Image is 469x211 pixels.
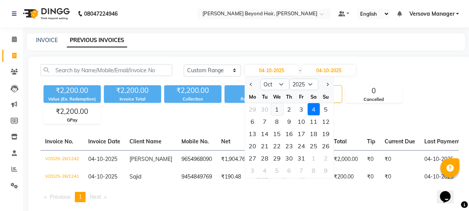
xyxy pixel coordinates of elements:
[271,164,283,177] div: Wednesday, November 5, 2025
[308,140,320,152] div: 25
[320,140,332,152] div: 26
[247,152,259,164] div: 27
[437,180,461,203] iframe: chat widget
[247,103,259,115] div: Monday, September 29, 2025
[271,115,283,128] div: 8
[283,115,296,128] div: Thursday, October 9, 2025
[44,96,101,102] div: Value (Ex. Redemption)
[320,91,332,103] div: Su
[19,3,72,24] img: logo
[283,128,296,140] div: Thursday, October 16, 2025
[296,115,308,128] div: Friday, October 10, 2025
[320,103,332,115] div: 5
[409,10,454,18] span: Versova Manager
[40,150,84,168] td: V/2025-26/1242
[283,91,296,103] div: Th
[259,128,271,140] div: 14
[308,140,320,152] div: Saturday, October 25, 2025
[296,115,308,128] div: 10
[320,103,332,115] div: Sunday, October 5, 2025
[320,128,332,140] div: 19
[259,164,271,177] div: Tuesday, November 4, 2025
[308,115,320,128] div: 11
[104,85,161,96] div: ₹2,200.00
[296,164,308,177] div: 7
[247,152,259,164] div: Monday, October 27, 2025
[308,164,320,177] div: 8
[271,164,283,177] div: 5
[271,152,283,164] div: Wednesday, October 29, 2025
[380,168,420,186] td: ₹0
[271,103,283,115] div: 1
[259,115,271,128] div: 7
[271,91,283,103] div: We
[259,152,271,164] div: 28
[79,193,82,200] span: 1
[84,3,118,24] b: 08047224946
[283,164,296,177] div: Thursday, November 6, 2025
[296,152,308,164] div: Friday, October 31, 2025
[320,152,332,164] div: Sunday, November 2, 2025
[217,150,250,168] td: ₹1,904.76
[283,140,296,152] div: 23
[40,64,172,76] input: Search by Name/Mobile/Email/Invoice No
[296,103,308,115] div: 3
[129,173,141,180] span: Sajid
[259,128,271,140] div: Tuesday, October 14, 2025
[88,138,120,145] span: Invoice Date
[289,79,319,90] select: Select year
[225,96,282,102] div: Redemption
[247,128,259,140] div: Monday, October 13, 2025
[247,91,259,103] div: Mo
[296,164,308,177] div: Friday, November 7, 2025
[247,103,259,115] div: 29
[308,152,320,164] div: Saturday, November 1, 2025
[271,128,283,140] div: Wednesday, October 15, 2025
[88,156,117,162] span: 04-10-2025
[129,138,162,145] span: Client Name
[283,115,296,128] div: 9
[88,173,117,180] span: 04-10-2025
[320,128,332,140] div: Sunday, October 19, 2025
[271,128,283,140] div: 15
[283,164,296,177] div: 6
[177,168,217,186] td: 9454849769
[259,140,271,152] div: 21
[164,96,222,102] div: Collection
[260,79,289,90] select: Select month
[308,103,320,115] div: 4
[181,138,209,145] span: Mobile No.
[329,168,362,186] td: ₹200.00
[225,85,282,96] div: ₹0
[45,138,73,145] span: Invoice No.
[380,150,420,168] td: ₹0
[283,140,296,152] div: Thursday, October 23, 2025
[44,106,100,117] div: ₹2,200.00
[247,164,259,177] div: Monday, November 3, 2025
[296,103,308,115] div: Friday, October 3, 2025
[329,150,362,168] td: ₹2,000.00
[346,96,402,103] div: Cancelled
[44,117,100,123] div: GPay
[362,150,380,168] td: ₹0
[296,140,308,152] div: Friday, October 24, 2025
[247,164,259,177] div: 3
[296,91,308,103] div: Fr
[259,103,271,115] div: Tuesday, September 30, 2025
[271,115,283,128] div: Wednesday, October 8, 2025
[320,164,332,177] div: 9
[259,152,271,164] div: Tuesday, October 28, 2025
[299,67,301,75] span: -
[296,128,308,140] div: Friday, October 17, 2025
[177,150,217,168] td: 9654968090
[271,152,283,164] div: 29
[248,78,255,91] button: Previous month
[385,138,415,145] span: Current Due
[90,193,101,200] span: Next
[217,168,250,186] td: ₹190.48
[245,65,298,76] input: Start Date
[296,152,308,164] div: 31
[271,140,283,152] div: 22
[104,96,161,102] div: Invoice Total
[247,140,259,152] div: 20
